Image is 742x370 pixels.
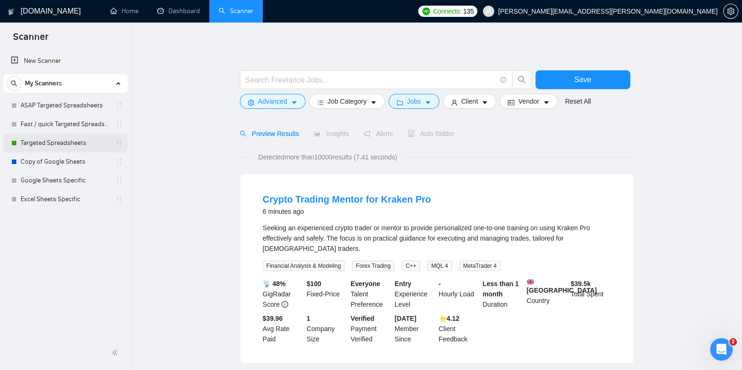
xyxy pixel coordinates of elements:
[115,102,123,109] span: holder
[15,93,146,112] div: Hello! I’m Nazar, and I’ll gladly support you with your request 😊
[729,338,737,346] span: 2
[439,280,441,287] b: -
[451,99,458,106] span: user
[21,115,110,134] a: Fast / quick Targeted Spreadsheets
[15,298,22,306] button: Upload attachment
[60,298,67,306] button: Start recording
[428,261,452,271] span: MQL 4
[305,277,349,311] div: Fixed-Price
[240,94,306,109] button: settingAdvancedcaret-down
[45,298,52,306] button: Gif picker
[8,136,180,294] div: Nazar says…
[508,99,514,106] span: idcard
[57,69,76,76] b: Nazar
[305,311,349,346] div: Company Size
[161,294,176,310] button: Send a message…
[258,96,287,106] span: Advanced
[543,99,550,106] span: caret-down
[439,315,459,322] b: ⭐️ 4.12
[252,152,404,162] span: Detected more than 10000 results (7.41 seconds)
[6,30,56,50] span: Scanner
[21,152,110,171] a: Copy of Google Sheets
[15,211,146,248] div: Meanwhile, you can also try re-activating the scanner yourself and clicking on your side - this o...
[349,311,393,346] div: Payment Verified
[248,99,254,106] span: setting
[710,338,733,361] iframe: Intercom live chat
[397,99,403,106] span: folder
[8,39,23,54] img: Profile image for AI Assistant from GigRadar 📡
[518,96,539,106] span: Vendor
[461,96,478,106] span: Client
[282,301,288,308] span: info-circle
[291,99,298,106] span: caret-down
[263,206,431,217] div: 6 minutes ago
[481,277,525,311] div: Duration
[364,130,393,137] span: Alerts
[115,139,123,147] span: holder
[7,80,21,87] span: search
[46,12,64,21] p: Active
[500,77,506,83] span: info-circle
[485,8,492,15] span: user
[306,280,321,287] b: $ 100
[402,261,420,271] span: C++
[408,130,414,137] span: robot
[46,5,67,12] h1: Nazar
[21,134,110,152] a: Targeted Spreadsheets
[328,96,367,106] span: Job Category
[364,130,370,137] span: notification
[147,4,165,22] button: Home
[482,280,519,298] b: Less than 1 month
[261,277,305,311] div: GigRadar Score
[306,315,310,322] b: 1
[443,94,497,109] button: userClientcaret-down
[437,277,481,311] div: Hourly Load
[3,74,128,209] li: My Scanners
[395,315,416,322] b: [DATE]
[513,76,531,84] span: search
[408,130,454,137] span: Auto Bidder
[57,68,143,76] div: joined the conversation
[112,348,121,357] span: double-left
[314,130,349,137] span: Insights
[245,74,496,86] input: Search Freelance Jobs...
[21,171,110,190] a: Google Sheets Specific
[15,179,146,206] div: I checked your account and can see that some of your scanners are currently active and working co...
[261,311,305,346] div: Avg Rate Paid
[565,96,591,106] a: Reset All
[25,74,62,93] span: My Scanners
[437,311,481,346] div: Client Feedback
[389,94,439,109] button: folderJobscaret-down
[535,70,630,89] button: Save
[110,7,138,15] a: homeHome
[317,99,324,106] span: bars
[115,196,123,203] span: holder
[370,99,377,106] span: caret-down
[569,277,613,311] div: Total Spent
[11,52,120,70] a: New Scanner
[7,76,22,91] button: search
[8,66,180,88] div: Nazar says…
[3,52,128,70] li: New Scanner
[240,130,299,137] span: Preview Results
[263,261,345,271] span: Financial Analysis & Modeling
[8,88,180,136] div: Nazar says…
[65,43,153,51] span: More in the Help Center
[393,311,437,346] div: Member Since
[263,280,286,287] b: 📡 48%
[219,7,253,15] a: searchScanner
[433,6,461,16] span: Connects:
[115,121,123,128] span: holder
[527,279,534,285] img: 🇬🇧
[30,298,37,306] button: Emoji picker
[349,277,393,311] div: Talent Preference
[8,4,15,19] img: logo
[29,35,180,58] a: More in the Help Center
[482,99,488,106] span: caret-down
[351,280,380,287] b: Everyone
[309,94,385,109] button: barsJob Categorycaret-down
[8,136,154,277] div: Could you please let me know which specific scanner is showing this message?​I checked your accou...
[21,190,110,209] a: Excel Sheets Specific
[351,315,375,322] b: Verified
[352,261,394,271] span: Forex Trading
